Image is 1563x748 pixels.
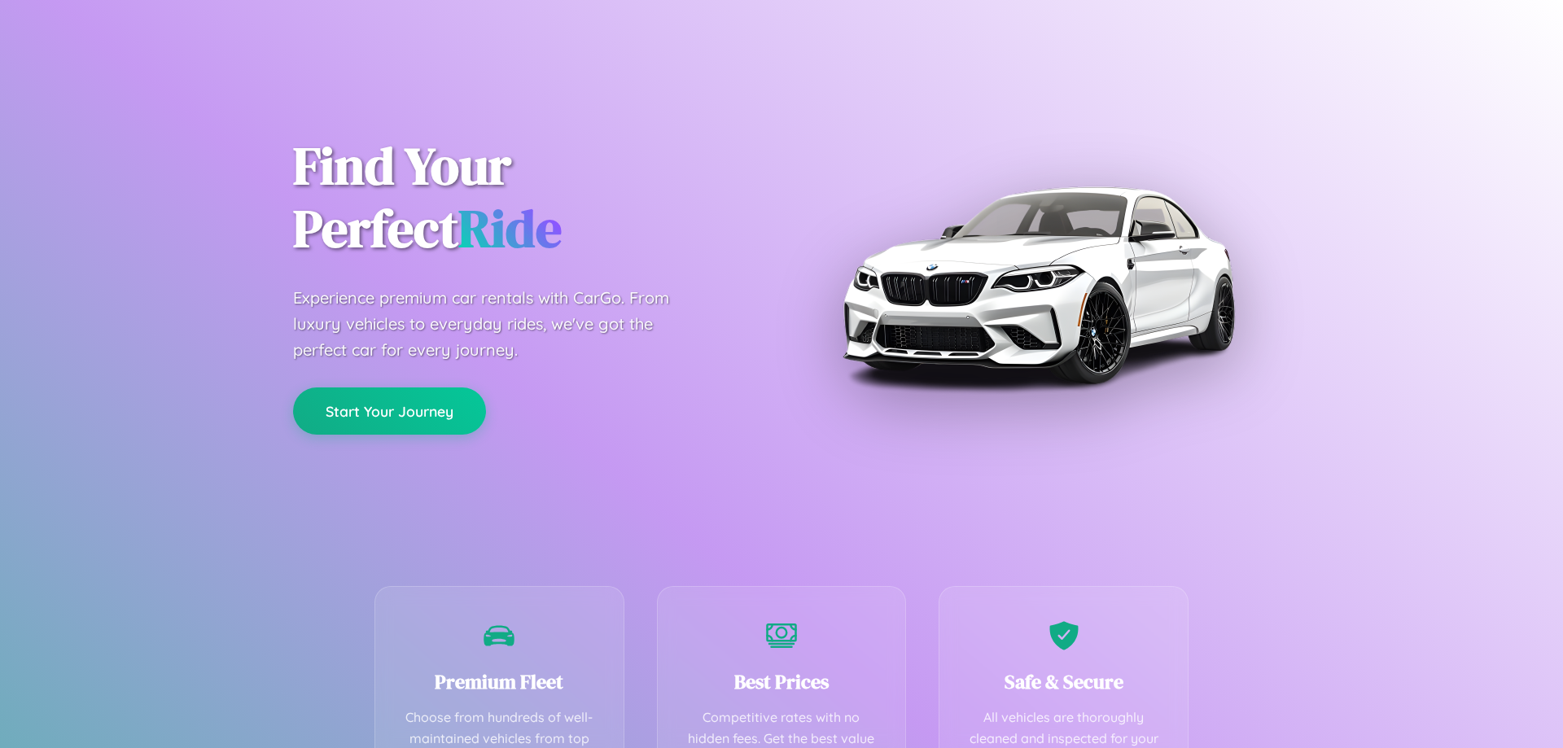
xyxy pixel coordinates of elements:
[834,81,1241,488] img: Premium BMW car rental vehicle
[400,668,599,695] h3: Premium Fleet
[293,285,700,363] p: Experience premium car rentals with CarGo. From luxury vehicles to everyday rides, we've got the ...
[293,387,486,435] button: Start Your Journey
[458,193,562,264] span: Ride
[293,135,757,260] h1: Find Your Perfect
[682,668,882,695] h3: Best Prices
[964,668,1163,695] h3: Safe & Secure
